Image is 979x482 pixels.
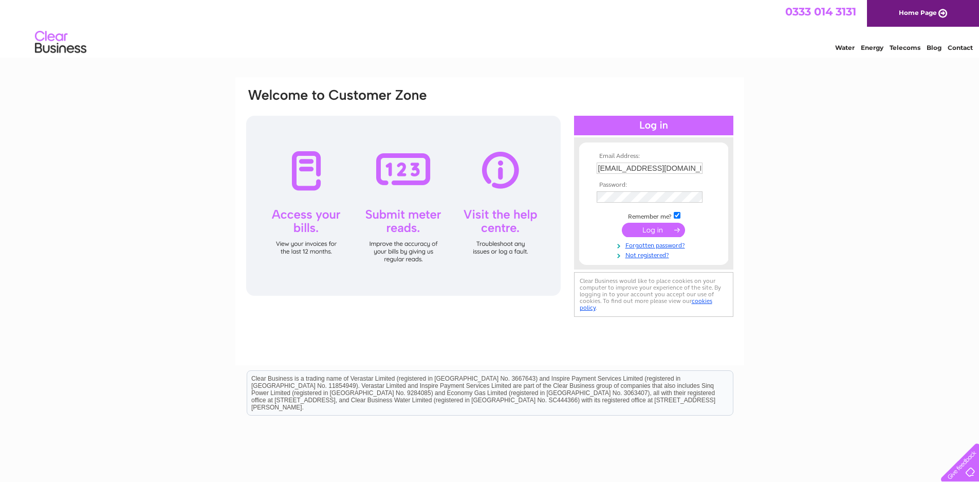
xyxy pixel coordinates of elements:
a: Not registered? [597,249,713,259]
a: cookies policy [580,297,712,311]
td: Remember me? [594,210,713,221]
a: Water [835,44,855,51]
a: Telecoms [890,44,920,51]
img: logo.png [34,27,87,58]
a: Blog [927,44,941,51]
input: Submit [622,223,685,237]
a: 0333 014 3131 [785,5,856,18]
th: Email Address: [594,153,713,160]
div: Clear Business would like to place cookies on your computer to improve your experience of the sit... [574,272,733,317]
a: Contact [948,44,973,51]
a: Energy [861,44,883,51]
a: Forgotten password? [597,240,713,249]
th: Password: [594,182,713,189]
div: Clear Business is a trading name of Verastar Limited (registered in [GEOGRAPHIC_DATA] No. 3667643... [247,6,733,50]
